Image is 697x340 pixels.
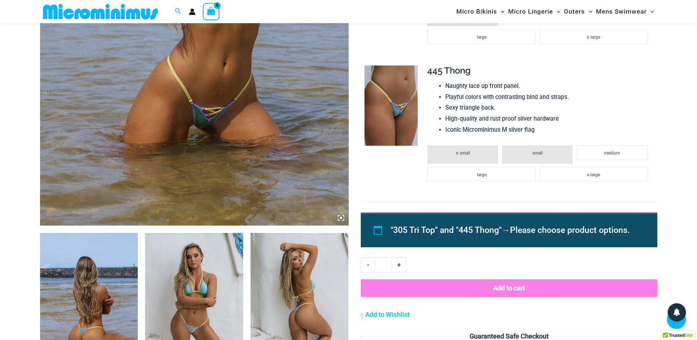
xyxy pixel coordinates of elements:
span: medium [604,150,620,156]
nav: Site Navigation [453,1,657,22]
a: Micro LingerieMenu ToggleMenu Toggle [506,2,562,21]
a: Micro BikinisMenu ToggleMenu Toggle [455,2,506,21]
span: Menu Toggle [553,2,560,21]
li: x-large [539,29,647,44]
a: Mens SwimwearMenu ToggleMenu Toggle [594,2,656,21]
span: Outers [564,2,585,21]
li: small [502,145,573,164]
li: Iconic Microminimus M silver flag [445,124,651,135]
img: MM SHOP LOGO FLAT [40,3,161,20]
a: Add to Wishlist [361,309,410,320]
span: 445 Thong [427,65,471,76]
span: Menu Toggle [647,2,654,21]
span: Please choose product options. [510,225,630,235]
span: Menu Toggle [585,2,592,21]
span: x-small [456,150,470,156]
span: Menu Toggle [497,2,504,21]
span: Micro Lingerie [508,2,553,21]
span: x-large [587,172,600,177]
input: Product quantity [375,257,392,273]
span: small [532,150,543,156]
span: Mens Swimwear [596,2,647,21]
li: Sexy triangle back. [445,102,651,113]
li: x-small [427,145,498,164]
li: → [391,222,640,239]
span: Micro Bikinis [456,2,497,21]
span: "305 Tri Top" and "445 Thong" [391,225,502,235]
a: OutersMenu ToggleMenu Toggle [562,2,594,21]
li: large [427,29,535,44]
a: + [392,257,406,273]
span: Add to Wishlist [365,311,410,318]
li: x-large [539,167,647,182]
li: medium [576,145,647,160]
li: Naughty lace up front panel. [445,81,651,92]
button: Add to cart [361,279,657,297]
img: Kaia Electric Green 445 Thong [364,65,418,146]
a: Search icon link [175,7,182,16]
span: large [477,35,486,40]
span: large [477,172,486,177]
li: High-quality and rust proof silver hardware [445,113,651,124]
a: Account icon link [189,8,195,15]
li: Playful colors with contrasting bind and straps. [445,92,651,103]
a: - [361,257,375,273]
span: x-large [587,35,600,40]
li: large [427,167,535,182]
a: View Shopping Cart, empty [203,3,220,20]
